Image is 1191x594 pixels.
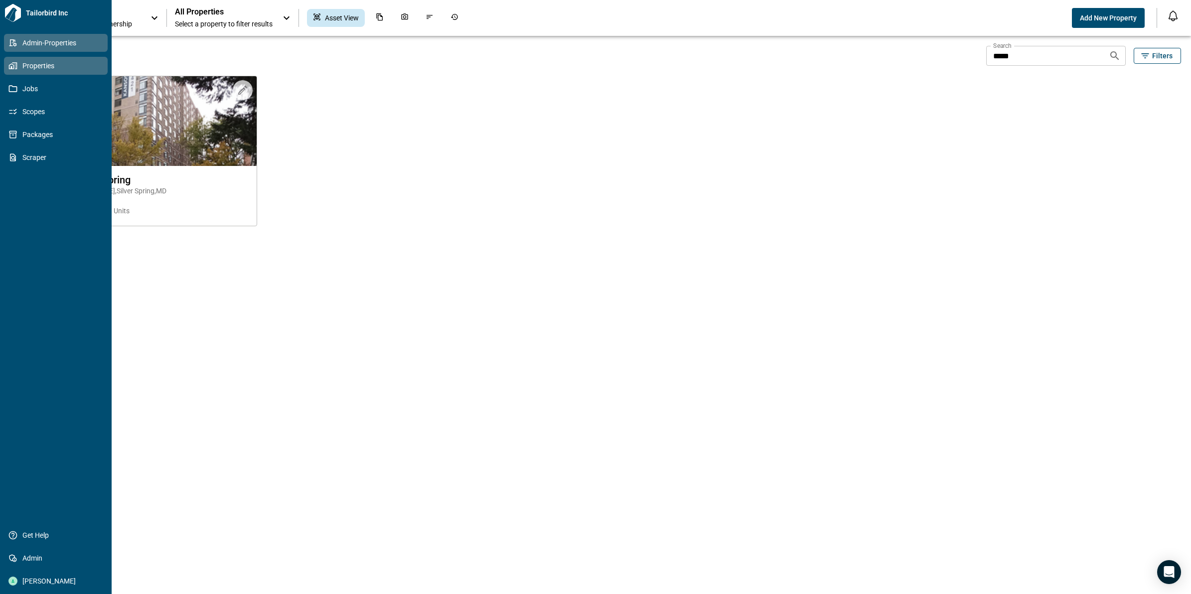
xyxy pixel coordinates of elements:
[4,126,108,144] a: Packages
[17,553,98,563] span: Admin
[4,549,108,567] a: Admin
[17,84,98,94] span: Jobs
[325,13,359,23] span: Asset View
[1080,13,1137,23] span: Add New Property
[1157,560,1181,584] div: Open Intercom Messenger
[395,9,415,27] div: Photos
[1105,46,1125,66] button: Search properties
[993,41,1012,50] label: Search
[4,148,108,166] a: Scraper
[17,130,98,140] span: Packages
[17,576,98,586] span: [PERSON_NAME]
[4,103,108,121] a: Scopes
[175,7,273,17] span: All Properties
[1165,8,1181,24] button: Open notification feed
[370,9,390,27] div: Documents
[44,186,249,196] span: 1203 [PERSON_NAME] , Silver Spring , MD
[17,152,98,162] span: Scraper
[17,107,98,117] span: Scopes
[420,9,440,27] div: Issues & Info
[36,76,257,166] img: property-asset
[44,206,249,216] span: 0 Active Projects | 151 Units
[17,38,98,48] span: Admin-Properties
[1152,51,1173,61] span: Filters
[445,9,464,27] div: Job History
[44,174,249,186] span: Kanso Silver Spring
[1134,48,1181,64] button: Filters
[44,196,249,206] span: Avalon Bay
[1072,8,1145,28] button: Add New Property
[4,80,108,98] a: Jobs
[22,8,108,18] span: Tailorbird Inc
[17,61,98,71] span: Properties
[4,57,108,75] a: Properties
[307,9,365,27] div: Asset View
[4,34,108,52] a: Admin-Properties
[36,51,982,61] span: 96 Properties
[17,530,98,540] span: Get Help
[175,19,273,29] span: Select a property to filter results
